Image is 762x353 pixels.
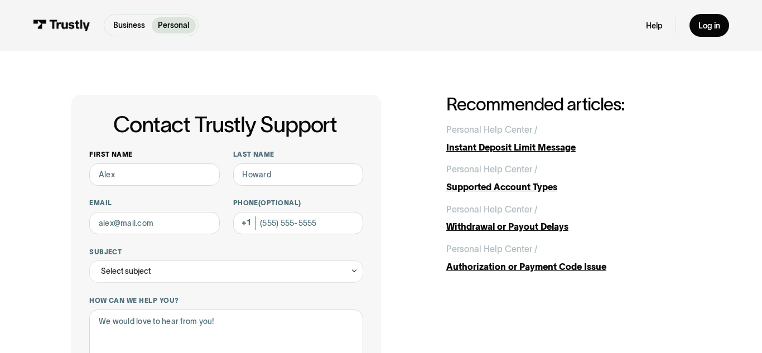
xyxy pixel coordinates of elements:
div: Personal Help Center / [446,123,538,137]
label: Email [89,199,220,207]
label: First name [89,150,220,159]
p: Business [113,20,145,31]
div: Personal Help Center / [446,163,538,176]
div: Personal Help Center / [446,243,538,256]
a: Personal Help Center /Supported Account Types [446,163,691,194]
label: Last name [233,150,364,159]
label: Phone [233,199,364,207]
a: Personal Help Center /Authorization or Payment Code Issue [446,243,691,273]
div: Select subject [89,260,363,283]
div: Select subject [101,265,151,278]
label: Subject [89,248,363,257]
div: Authorization or Payment Code Issue [446,260,691,274]
input: Alex [89,163,220,186]
h2: Recommended articles: [446,95,691,114]
span: (Optional) [258,199,301,206]
h1: Contact Trustly Support [87,113,363,137]
img: Trustly Logo [33,20,90,32]
input: alex@mail.com [89,212,220,234]
div: Withdrawal or Payout Delays [446,220,691,234]
p: Personal [158,20,189,31]
a: Personal [152,17,196,33]
input: Howard [233,163,364,186]
a: Personal Help Center /Withdrawal or Payout Delays [446,203,691,234]
label: How can we help you? [89,296,363,305]
a: Personal Help Center /Instant Deposit Limit Message [446,123,691,154]
div: Personal Help Center / [446,203,538,216]
input: (555) 555-5555 [233,212,364,234]
div: Supported Account Types [446,181,691,194]
div: Instant Deposit Limit Message [446,141,691,154]
div: Log in [698,21,720,31]
a: Log in [689,14,729,37]
a: Help [646,21,663,31]
a: Business [107,17,152,33]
